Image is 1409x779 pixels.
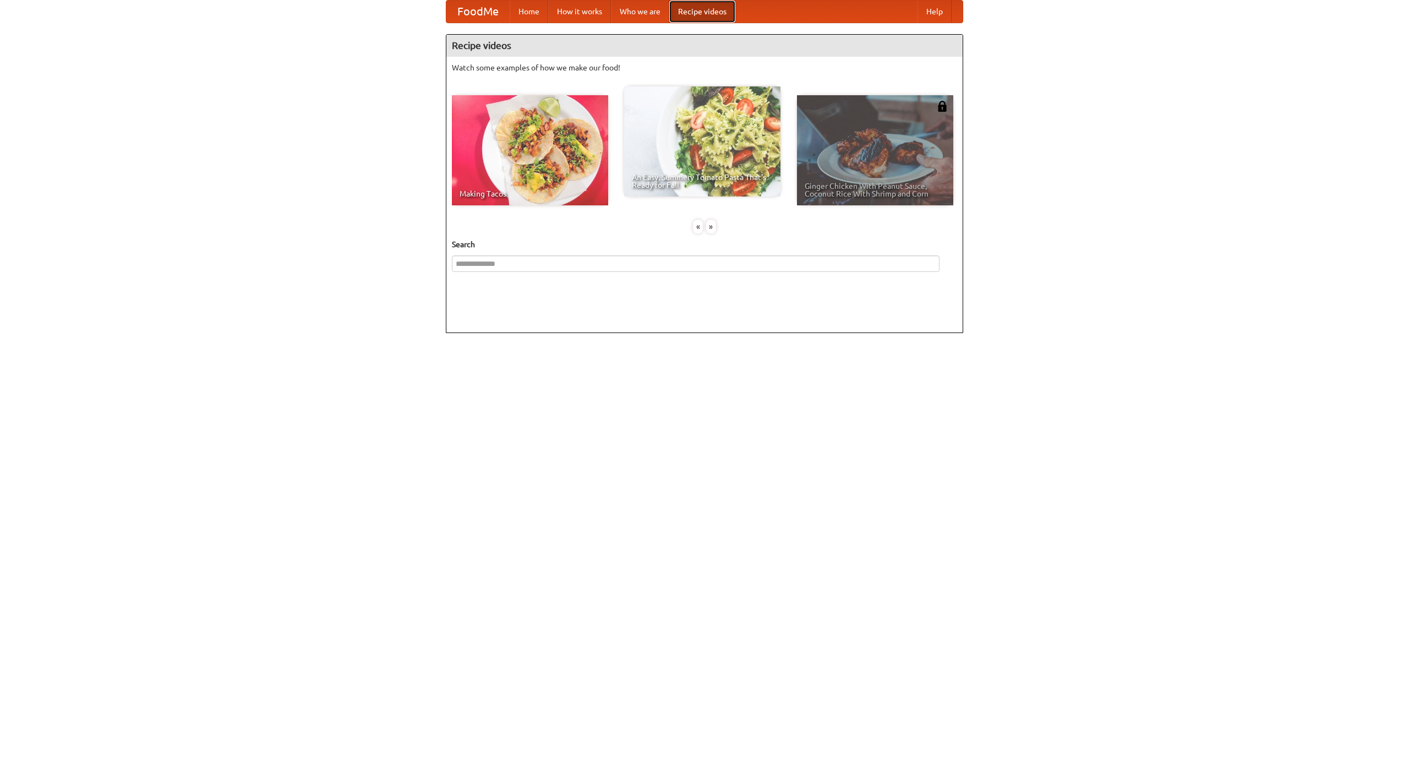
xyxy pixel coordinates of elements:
a: Making Tacos [452,95,608,205]
h4: Recipe videos [446,35,963,57]
span: An Easy, Summery Tomato Pasta That's Ready for Fall [632,173,773,189]
a: How it works [548,1,611,23]
a: Home [510,1,548,23]
a: Recipe videos [669,1,735,23]
a: An Easy, Summery Tomato Pasta That's Ready for Fall [624,86,780,197]
a: Help [918,1,952,23]
div: « [693,220,703,233]
p: Watch some examples of how we make our food! [452,62,957,73]
div: » [706,220,716,233]
span: Making Tacos [460,190,600,198]
a: FoodMe [446,1,510,23]
img: 483408.png [937,101,948,112]
a: Who we are [611,1,669,23]
h5: Search [452,239,957,250]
